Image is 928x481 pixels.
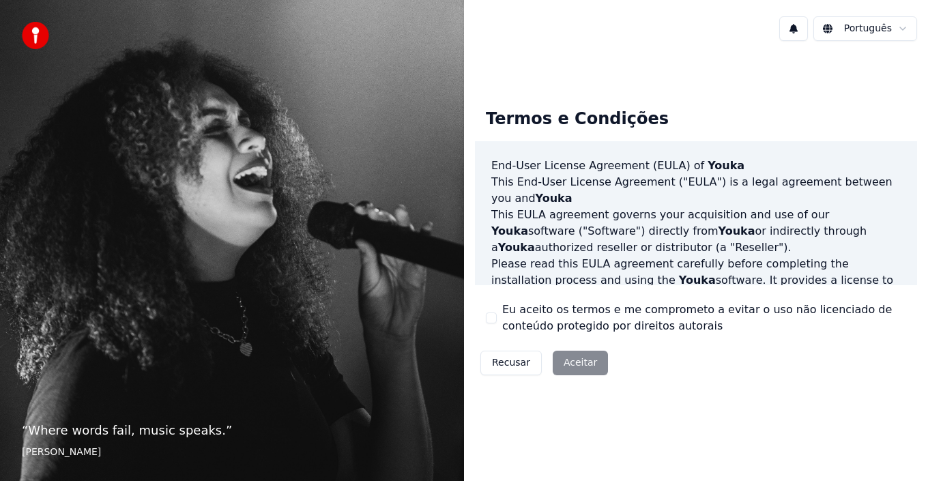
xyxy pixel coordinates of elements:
[22,446,442,459] footer: [PERSON_NAME]
[480,351,542,375] button: Recusar
[491,207,901,256] p: This EULA agreement governs your acquisition and use of our software ("Software") directly from o...
[475,98,680,141] div: Termos e Condições
[22,22,49,49] img: youka
[498,241,535,254] span: Youka
[536,192,572,205] span: Youka
[491,256,901,321] p: Please read this EULA agreement carefully before completing the installation process and using th...
[491,158,901,174] h3: End-User License Agreement (EULA) of
[491,224,528,237] span: Youka
[22,421,442,440] p: “ Where words fail, music speaks. ”
[502,302,906,334] label: Eu aceito os termos e me comprometo a evitar o uso não licenciado de conteúdo protegido por direi...
[708,159,744,172] span: Youka
[719,224,755,237] span: Youka
[491,174,901,207] p: This End-User License Agreement ("EULA") is a legal agreement between you and
[679,274,716,287] span: Youka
